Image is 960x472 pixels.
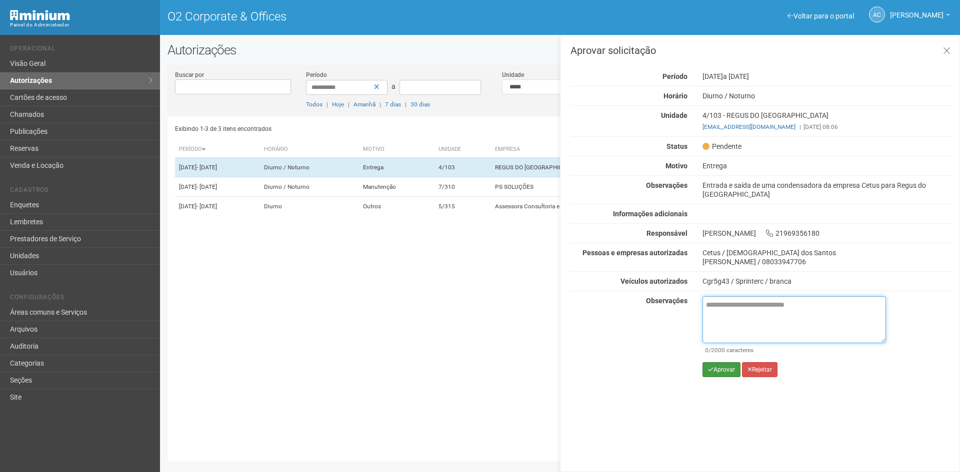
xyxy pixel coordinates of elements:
strong: Veículos autorizados [620,277,687,285]
td: 7/310 [434,177,491,197]
h3: Aprovar solicitação [570,45,952,55]
span: a [391,82,395,90]
th: Empresa [491,141,712,158]
td: 5/315 [434,197,491,216]
span: Ana Carla de Carvalho Silva [890,1,943,19]
div: Diurno / Noturno [695,91,959,100]
th: Unidade [434,141,491,158]
a: [EMAIL_ADDRESS][DOMAIN_NAME] [702,123,795,130]
strong: Responsável [646,229,687,237]
span: - [DATE] [196,164,217,171]
div: Painel do Administrador [10,20,152,29]
strong: Informações adicionais [613,210,687,218]
label: Buscar por [175,70,204,79]
img: Minium [10,10,70,20]
strong: Observações [646,181,687,189]
span: | [348,101,349,108]
strong: Observações [646,297,687,305]
span: | [326,101,328,108]
td: Assessora Consultoria e Planejamen LTDA [491,197,712,216]
div: [PERSON_NAME] 21969356180 [695,229,959,238]
span: Pendente [702,142,741,151]
strong: Horário [663,92,687,100]
h2: Autorizações [167,42,952,57]
strong: Unidade [661,111,687,119]
div: [DATE] [695,72,959,81]
td: Diurno / Noturno [260,177,359,197]
td: [DATE] [175,158,260,177]
label: Período [306,70,327,79]
div: /2000 caracteres [705,346,883,355]
a: Voltar para o portal [787,12,854,20]
td: [DATE] [175,177,260,197]
td: [DATE] [175,197,260,216]
th: Motivo [359,141,434,158]
span: | [405,101,406,108]
button: Aprovar [702,362,740,377]
td: REGUS DO [GEOGRAPHIC_DATA] [491,158,712,177]
a: AC [869,6,885,22]
span: | [799,123,801,130]
li: Configurações [10,294,152,304]
strong: Status [666,142,687,150]
td: 4/103 [434,158,491,177]
th: Período [175,141,260,158]
li: Cadastros [10,186,152,197]
strong: Motivo [665,162,687,170]
td: Outros [359,197,434,216]
div: Cetus / [DEMOGRAPHIC_DATA] dos Santos [702,248,952,257]
div: [PERSON_NAME] / 08033947706 [702,257,952,266]
li: Operacional [10,45,152,55]
div: Entrega [695,161,959,170]
div: 4/103 - REGUS DO [GEOGRAPHIC_DATA] [695,111,959,131]
span: a [DATE] [723,72,749,80]
strong: Período [662,72,687,80]
label: Unidade [502,70,524,79]
a: 30 dias [410,101,430,108]
span: - [DATE] [196,203,217,210]
a: [PERSON_NAME] [890,12,950,20]
td: Entrega [359,158,434,177]
h1: O2 Corporate & Offices [167,10,552,23]
span: - [DATE] [196,183,217,190]
div: [DATE] 08:06 [702,122,952,131]
td: PS SOLUÇÕES [491,177,712,197]
td: Manutenção [359,177,434,197]
div: Entrada e saída de uma condensadora da empresa Cetus para Regus do [GEOGRAPHIC_DATA] [695,181,959,199]
div: Cgr5g43 / Sprinterc / branca [702,277,952,286]
a: Amanhã [353,101,375,108]
td: Diurno [260,197,359,216]
th: Horário [260,141,359,158]
a: 7 dias [385,101,401,108]
a: Todos [306,101,322,108]
button: Rejeitar [742,362,777,377]
a: Hoje [332,101,344,108]
span: 0 [705,347,708,354]
span: | [379,101,381,108]
td: Diurno / Noturno [260,158,359,177]
a: Fechar [936,40,957,62]
strong: Pessoas e empresas autorizadas [582,249,687,257]
div: Exibindo 1-3 de 3 itens encontrados [175,121,557,136]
